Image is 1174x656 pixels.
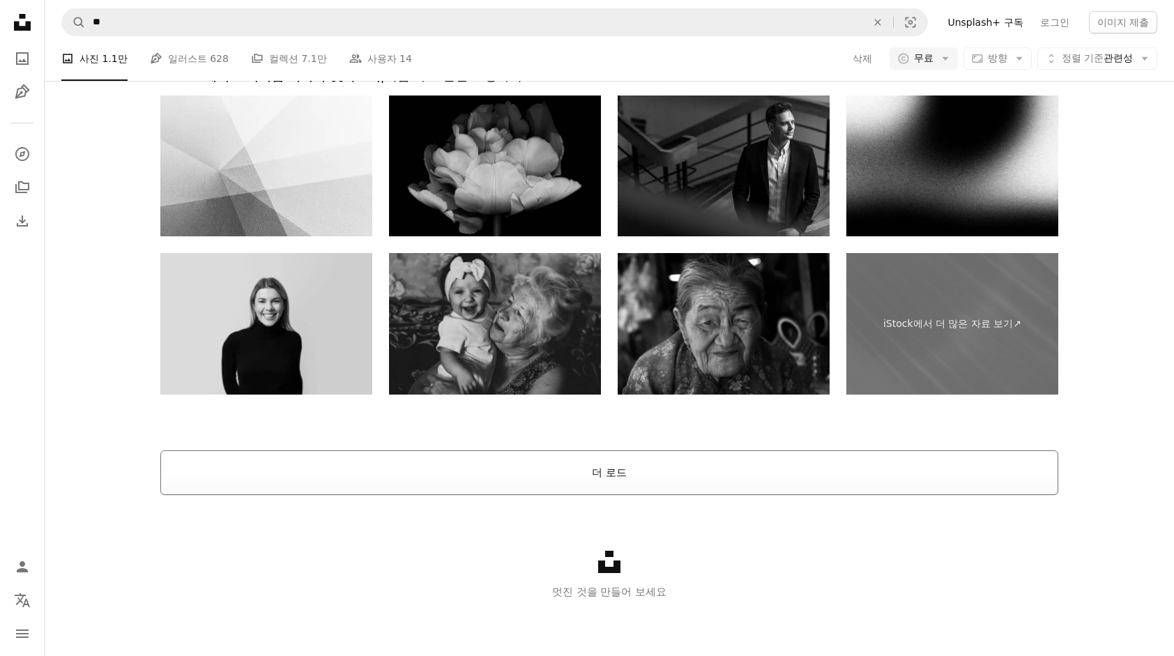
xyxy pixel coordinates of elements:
button: Unsplash 검색 [62,9,86,36]
img: 시끄러운 회색 검은 색 은색 흐릿한 거친 그라데이션 추상 배경벽지 [846,96,1058,237]
button: 삭제 [852,47,873,70]
a: 로그인 [1032,11,1078,33]
span: 관련성 [1062,52,1133,66]
button: 메뉴 [8,620,36,648]
span: 정렬 기준 [1062,52,1104,63]
button: 더 로드 [160,450,1058,495]
a: 사용자 14 [349,36,412,81]
a: iStock에서 더 많은 자료 보기↗ [846,253,1058,395]
form: 사이트 전체에서 이미지 찾기 [61,8,928,36]
button: 방향 [963,47,1032,70]
a: 홈 — Unsplash [8,8,36,39]
button: 이미지 제출 [1089,11,1157,33]
img: 젊은 여자 [160,253,372,395]
a: 다운로드 내역 [8,207,36,235]
a: Unsplash+ 구독 [939,11,1031,33]
a: 탐색 [8,140,36,168]
span: 방향 [988,52,1007,63]
a: 컬렉션 [8,174,36,201]
img: grandmother and granddaughter hug and kiss, great-grandmother holds a small child's great-grandso... [389,253,601,395]
button: 무료 [890,47,958,70]
button: 시각적 검색 [894,9,927,36]
a: 로그인 / 가입 [8,553,36,581]
a: 컬렉션 7.1만 [251,36,327,81]
img: 비즈니스가 항상 흑백인 것은 아닙니다. [618,96,830,237]
button: 정렬 기준관련성 [1037,47,1157,70]
span: 무료 [914,52,933,66]
a: 일러스트 628 [150,36,229,81]
img: Close-Up Of Senior Woman [618,253,830,395]
p: 멋진 것을 만들어 보세요 [45,583,1174,600]
a: 일러스트 [8,78,36,106]
button: 언어 [8,586,36,614]
span: 14 [399,51,412,66]
span: 628 [210,51,229,66]
span: 7.1만 [301,51,326,66]
img: 블랙, 화이트, 밝은 회색, 은색, 추상적인 배경입니다. 기하학적 모양. 선 줄무늬 모서리 패싯 삼각형. 색상 그라데이션. 노이즈 그레인. 프리미엄. 디자인. [160,96,372,237]
button: 삭제 [862,9,893,36]
a: 사진 [8,45,36,73]
img: XXXL: Monocrhome 푸지 튤립 [389,96,601,237]
span: | 지금 바로 할인 요청하기 [381,68,522,83]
